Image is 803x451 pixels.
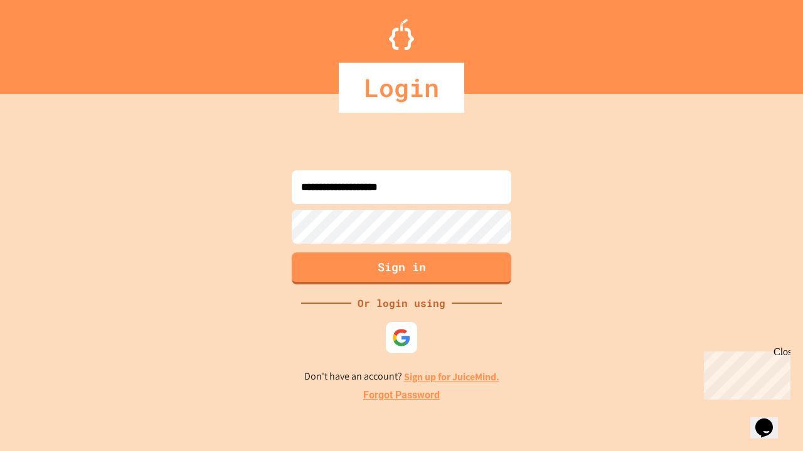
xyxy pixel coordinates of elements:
div: Or login using [351,296,452,311]
a: Sign up for JuiceMind. [404,370,499,383]
div: Login [339,63,464,113]
img: Logo.svg [389,19,414,50]
img: google-icon.svg [392,328,411,347]
iframe: chat widget [750,401,790,438]
button: Sign in [292,252,511,284]
p: Don't have an account? [304,369,499,385]
div: Chat with us now!Close [5,5,87,80]
iframe: chat widget [699,346,790,400]
a: Forgot Password [363,388,440,403]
